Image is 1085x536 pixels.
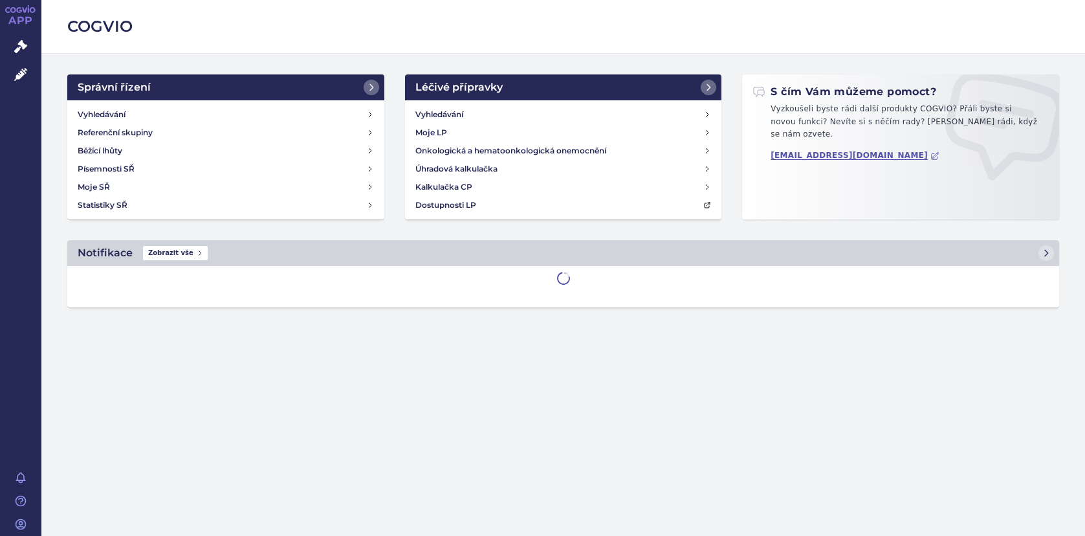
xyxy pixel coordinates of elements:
[78,80,151,95] h2: Správní řízení
[78,181,110,194] h4: Moje SŘ
[72,196,379,214] a: Statistiky SŘ
[752,85,936,99] h2: S čím Vám můžeme pomoct?
[410,142,717,160] a: Onkologická a hematoonkologická onemocnění
[78,108,126,121] h4: Vyhledávání
[78,162,135,175] h4: Písemnosti SŘ
[78,144,122,157] h4: Běžící lhůty
[415,144,606,157] h4: Onkologická a hematoonkologická onemocnění
[67,16,1059,38] h2: COGVIO
[72,160,379,178] a: Písemnosti SŘ
[415,199,476,212] h4: Dostupnosti LP
[78,199,127,212] h4: Statistiky SŘ
[410,178,717,196] a: Kalkulačka CP
[752,103,1049,146] p: Vyzkoušeli byste rádi další produkty COGVIO? Přáli byste si novou funkci? Nevíte si s něčím rady?...
[78,126,153,139] h4: Referenční skupiny
[72,142,379,160] a: Běžící lhůty
[67,74,384,100] a: Správní řízení
[415,181,472,194] h4: Kalkulačka CP
[410,106,717,124] a: Vyhledávání
[405,74,722,100] a: Léčivé přípravky
[78,245,133,261] h2: Notifikace
[415,108,463,121] h4: Vyhledávání
[410,160,717,178] a: Úhradová kalkulačka
[72,178,379,196] a: Moje SŘ
[415,126,447,139] h4: Moje LP
[72,106,379,124] a: Vyhledávání
[415,80,503,95] h2: Léčivé přípravky
[410,124,717,142] a: Moje LP
[67,240,1059,266] a: NotifikaceZobrazit vše
[415,162,498,175] h4: Úhradová kalkulačka
[771,151,939,161] a: [EMAIL_ADDRESS][DOMAIN_NAME]
[410,196,717,214] a: Dostupnosti LP
[143,246,208,260] span: Zobrazit vše
[72,124,379,142] a: Referenční skupiny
